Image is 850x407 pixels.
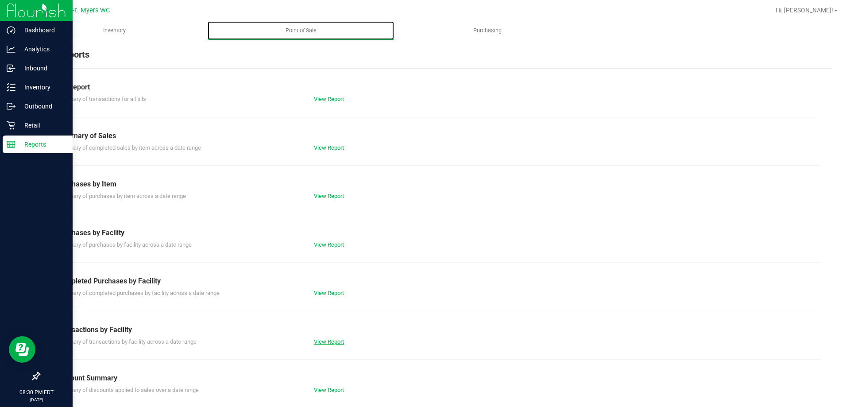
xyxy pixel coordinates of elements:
[71,7,110,14] span: Ft. Myers WC
[776,7,833,14] span: Hi, [PERSON_NAME]!
[7,102,15,111] inline-svg: Outbound
[461,27,514,35] span: Purchasing
[57,82,814,93] div: Till Report
[57,241,192,248] span: Summary of purchases by facility across a date range
[57,179,814,190] div: Purchases by Item
[9,336,35,363] iframe: Resource center
[314,338,344,345] a: View Report
[4,388,69,396] p: 08:30 PM EDT
[15,82,69,93] p: Inventory
[21,21,208,40] a: Inventory
[15,44,69,54] p: Analytics
[314,290,344,296] a: View Report
[314,387,344,393] a: View Report
[57,276,814,287] div: Completed Purchases by Facility
[39,48,832,68] div: POS Reports
[15,25,69,35] p: Dashboard
[7,140,15,149] inline-svg: Reports
[57,193,186,199] span: Summary of purchases by item across a date range
[4,396,69,403] p: [DATE]
[314,193,344,199] a: View Report
[7,83,15,92] inline-svg: Inventory
[57,373,814,384] div: Discount Summary
[57,144,201,151] span: Summary of completed sales by item across a date range
[394,21,580,40] a: Purchasing
[57,96,146,102] span: Summary of transactions for all tills
[15,139,69,150] p: Reports
[314,241,344,248] a: View Report
[314,144,344,151] a: View Report
[15,63,69,74] p: Inbound
[57,387,199,393] span: Summary of discounts applied to sales over a date range
[15,120,69,131] p: Retail
[314,96,344,102] a: View Report
[57,338,197,345] span: Summary of transactions by facility across a date range
[91,27,138,35] span: Inventory
[7,26,15,35] inline-svg: Dashboard
[274,27,328,35] span: Point of Sale
[57,290,220,296] span: Summary of completed purchases by facility across a date range
[7,64,15,73] inline-svg: Inbound
[15,101,69,112] p: Outbound
[208,21,394,40] a: Point of Sale
[57,325,814,335] div: Transactions by Facility
[57,131,814,141] div: Summary of Sales
[7,121,15,130] inline-svg: Retail
[7,45,15,54] inline-svg: Analytics
[57,228,814,238] div: Purchases by Facility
